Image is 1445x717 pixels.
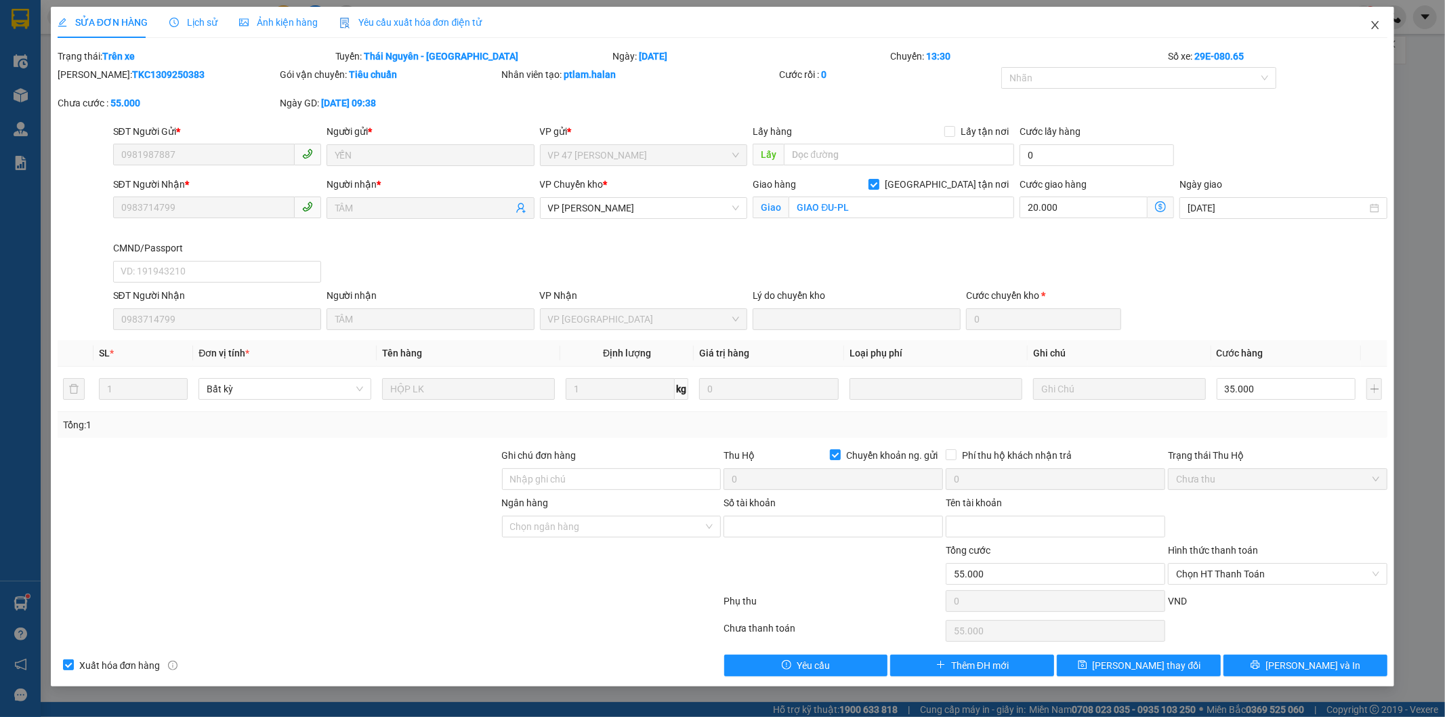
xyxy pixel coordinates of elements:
[821,69,826,80] b: 0
[321,98,376,108] b: [DATE] 09:38
[168,661,177,670] span: info-circle
[957,448,1077,463] span: Phí thu hộ khách nhận trả
[327,288,535,303] div: Người nhận
[1188,201,1367,216] input: Ngày giao
[382,378,555,400] input: VD: Bàn, Ghế
[1033,378,1206,400] input: Ghi Chú
[540,179,604,190] span: VP Chuyển kho
[510,516,704,537] input: Ngân hàng
[1366,378,1382,400] button: plus
[99,348,110,358] span: SL
[364,51,519,62] b: Thái Nguyên - [GEOGRAPHIC_DATA]
[789,197,1014,218] input: Giao tận nơi
[753,126,792,137] span: Lấy hàng
[110,98,140,108] b: 55.000
[640,51,668,62] b: [DATE]
[797,658,830,673] span: Yêu cầu
[1251,660,1260,671] span: printer
[502,497,549,508] label: Ngân hàng
[113,241,321,255] div: CMND/Passport
[280,67,499,82] div: Gói vận chuyển:
[63,378,85,400] button: delete
[603,348,651,358] span: Định lượng
[946,497,1002,508] label: Tên tài khoản
[74,658,166,673] span: Xuất hóa đơn hàng
[548,198,740,218] span: VP Hoàng Gia
[1356,7,1394,45] button: Close
[966,288,1121,303] div: Cước chuyển kho
[132,69,205,80] b: TKC1309250383
[334,49,612,64] div: Tuyến:
[280,96,499,110] div: Ngày GD:
[113,288,321,303] div: SĐT Người Nhận
[699,348,749,358] span: Giá trị hàng
[890,655,1054,676] button: plusThêm ĐH mới
[699,378,839,400] input: 0
[724,655,888,676] button: exclamation-circleYêu cầu
[879,177,1014,192] span: [GEOGRAPHIC_DATA] tận nơi
[198,348,249,358] span: Đơn vị tính
[1168,448,1387,463] div: Trạng thái Thu Hộ
[782,660,791,671] span: exclamation-circle
[1020,144,1174,166] input: Cước lấy hàng
[58,17,148,28] span: SỬA ĐƠN HÀNG
[1176,469,1379,489] span: Chưa thu
[723,594,945,617] div: Phụ thu
[349,69,397,80] b: Tiêu chuẩn
[548,309,740,329] span: VP Định Hóa
[516,203,526,213] span: user-add
[302,148,313,159] span: phone
[724,516,943,537] input: Số tài khoản
[612,49,889,64] div: Ngày:
[946,516,1165,537] input: Tên tài khoản
[723,621,945,644] div: Chưa thanh toán
[1020,179,1087,190] label: Cước giao hàng
[1078,660,1087,671] span: save
[169,17,217,28] span: Lịch sử
[540,288,748,303] div: VP Nhận
[784,144,1014,165] input: Dọc đường
[548,145,740,165] span: VP 47 Trần Khát Chân
[302,201,313,212] span: phone
[1265,658,1360,673] span: [PERSON_NAME] và In
[951,658,1009,673] span: Thêm ĐH mới
[1093,658,1201,673] span: [PERSON_NAME] thay đổi
[1020,126,1081,137] label: Cước lấy hàng
[724,450,755,461] span: Thu Hộ
[339,17,482,28] span: Yêu cầu xuất hóa đơn điện tử
[1223,655,1387,676] button: printer[PERSON_NAME] và In
[102,51,135,62] b: Trên xe
[889,49,1167,64] div: Chuyến:
[502,67,777,82] div: Nhân viên tạo:
[339,18,350,28] img: icon
[844,340,1028,367] th: Loại phụ phí
[926,51,950,62] b: 13:30
[1155,201,1166,212] span: dollar-circle
[753,179,796,190] span: Giao hàng
[779,67,999,82] div: Cước rồi :
[63,417,558,432] div: Tổng: 1
[540,124,748,139] div: VP gửi
[675,378,688,400] span: kg
[502,450,577,461] label: Ghi chú đơn hàng
[1167,49,1389,64] div: Số xe:
[56,49,334,64] div: Trạng thái:
[239,18,249,27] span: picture
[841,448,943,463] span: Chuyển khoản ng. gửi
[753,144,784,165] span: Lấy
[382,348,422,358] span: Tên hàng
[502,468,721,490] input: Ghi chú đơn hàng
[327,124,535,139] div: Người gửi
[58,18,67,27] span: edit
[946,545,990,556] span: Tổng cước
[113,124,321,139] div: SĐT Người Gửi
[1028,340,1211,367] th: Ghi chú
[753,288,961,303] div: Lý do chuyển kho
[936,660,946,671] span: plus
[207,379,363,399] span: Bất kỳ
[753,197,789,218] span: Giao
[1057,655,1221,676] button: save[PERSON_NAME] thay đổi
[113,177,321,192] div: SĐT Người Nhận
[169,18,179,27] span: clock-circle
[1020,197,1148,218] input: Cước giao hàng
